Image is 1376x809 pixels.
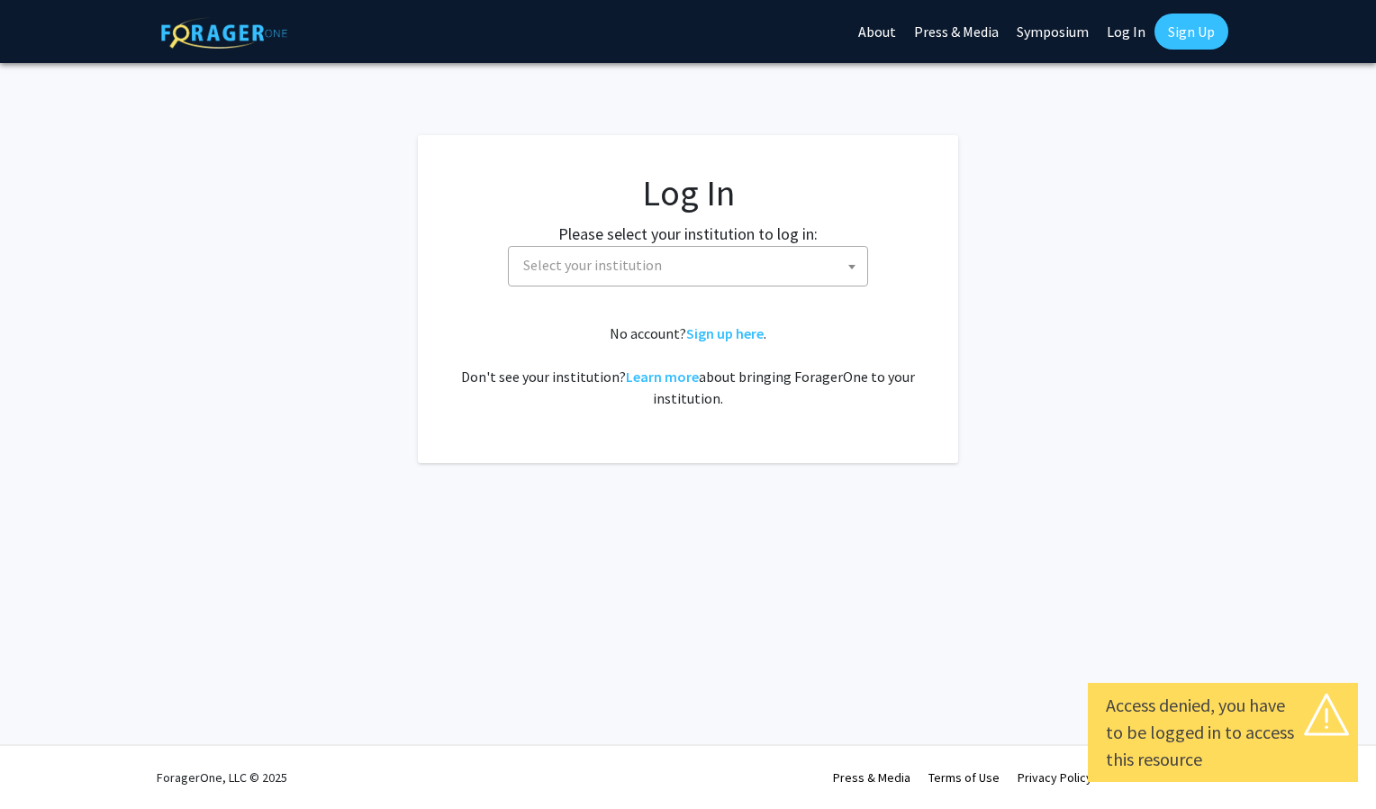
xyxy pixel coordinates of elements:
[686,324,764,342] a: Sign up here
[454,323,922,409] div: No account? . Don't see your institution? about bringing ForagerOne to your institution.
[928,769,1000,786] a: Terms of Use
[516,247,867,284] span: Select your institution
[1018,769,1092,786] a: Privacy Policy
[833,769,910,786] a: Press & Media
[1106,692,1340,773] div: Access denied, you have to be logged in to access this resource
[1154,14,1228,50] a: Sign Up
[523,256,662,274] span: Select your institution
[558,222,818,246] label: Please select your institution to log in:
[157,746,287,809] div: ForagerOne, LLC © 2025
[161,17,287,49] img: ForagerOne Logo
[626,368,699,386] a: Learn more about bringing ForagerOne to your institution
[454,171,922,214] h1: Log In
[508,246,868,286] span: Select your institution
